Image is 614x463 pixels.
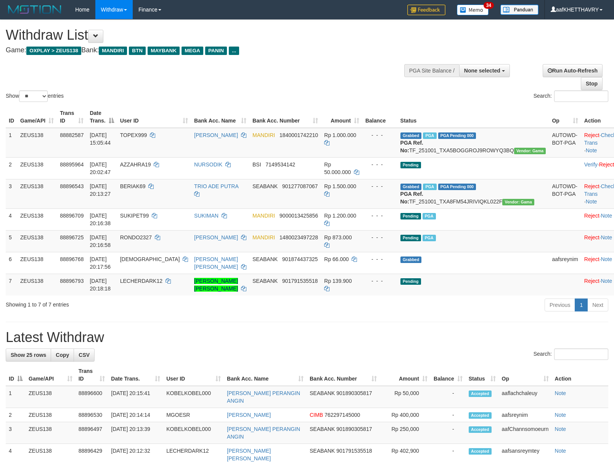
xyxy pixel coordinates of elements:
[310,390,335,396] span: SEABANK
[74,348,95,361] a: CSV
[117,106,191,128] th: User ID: activate to sort column ascending
[307,364,380,386] th: Bank Acc. Number: activate to sort column ascending
[457,5,489,15] img: Button%20Memo.svg
[601,213,612,219] a: Note
[6,408,26,422] td: 2
[60,278,84,284] span: 88896793
[400,162,421,168] span: Pending
[400,140,423,153] b: PGA Ref. No:
[163,408,224,422] td: MGOESR
[17,179,57,208] td: ZEUS138
[407,5,445,15] img: Feedback.jpg
[194,213,219,219] a: SUKIMAN
[120,183,146,189] span: BERIAK69
[194,278,238,292] a: [PERSON_NAME] [PERSON_NAME]
[380,364,431,386] th: Amount: activate to sort column ascending
[6,422,26,444] td: 3
[19,90,48,102] select: Showentries
[90,256,111,270] span: [DATE] 20:17:56
[60,132,84,138] span: 88882587
[584,278,600,284] a: Reject
[397,128,549,158] td: TF_251001_TXA5BOGGROJ9ROWYQ3BQ
[252,183,278,189] span: SEABANK
[584,256,600,262] a: Reject
[400,278,421,285] span: Pending
[60,256,84,262] span: 88896768
[362,106,397,128] th: Balance
[120,278,162,284] span: LECHERDARK12
[90,213,111,226] span: [DATE] 20:16:38
[227,390,300,404] a: [PERSON_NAME] PERANGIN ANGIN
[400,235,421,241] span: Pending
[431,422,466,444] td: -
[365,277,394,285] div: - - -
[423,132,436,139] span: Marked by aafnoeunsreypich
[17,128,57,158] td: ZEUS138
[26,408,76,422] td: ZEUS138
[552,364,608,386] th: Action
[90,161,111,175] span: [DATE] 20:02:47
[584,161,598,168] a: Verify
[108,422,163,444] td: [DATE] 20:13:39
[6,4,64,15] img: MOTION_logo.png
[6,27,402,43] h1: Withdraw List
[484,2,494,9] span: 34
[148,47,180,55] span: MAYBANK
[380,408,431,422] td: Rp 400,000
[76,364,108,386] th: Trans ID: activate to sort column ascending
[310,426,335,432] span: SEABANK
[17,157,57,179] td: ZEUS138
[469,390,492,397] span: Accepted
[324,161,351,175] span: Rp 50.000.000
[205,47,227,55] span: PANIN
[191,106,249,128] th: Bank Acc. Name: activate to sort column ascending
[464,68,500,74] span: None selected
[336,426,372,432] span: Copy 901890305817 to clipboard
[249,106,321,128] th: Bank Acc. Number: activate to sort column ascending
[336,390,372,396] span: Copy 901890305817 to clipboard
[60,213,84,219] span: 88896709
[6,179,17,208] td: 3
[120,132,147,138] span: TOPEX999
[554,90,608,102] input: Search:
[554,348,608,360] input: Search:
[584,183,600,189] a: Reject
[252,132,275,138] span: MANDIRI
[400,257,422,263] span: Grabbed
[227,426,300,440] a: [PERSON_NAME] PERANGIN ANGIN
[120,161,151,168] span: AZZAHRA19
[76,422,108,444] td: 88896497
[581,77,603,90] a: Stop
[6,157,17,179] td: 2
[26,422,76,444] td: ZEUS138
[380,422,431,444] td: Rp 250,000
[6,348,51,361] a: Show 25 rows
[17,208,57,230] td: ZEUS138
[90,234,111,248] span: [DATE] 20:16:58
[555,426,566,432] a: Note
[431,408,466,422] td: -
[324,278,352,284] span: Rp 139.900
[586,147,597,153] a: Note
[400,213,421,219] span: Pending
[227,412,271,418] a: [PERSON_NAME]
[6,330,608,345] h1: Latest Withdraw
[584,132,600,138] a: Reject
[310,412,323,418] span: CIMB
[17,252,57,274] td: ZEUS138
[120,234,152,240] span: RONDO2327
[51,348,74,361] a: Copy
[252,213,275,219] span: MANDIRI
[423,184,436,190] span: Marked by aafanarl
[6,128,17,158] td: 1
[17,106,57,128] th: Game/API: activate to sort column ascending
[365,161,394,168] div: - - -
[224,364,307,386] th: Bank Acc. Name: activate to sort column ascending
[397,179,549,208] td: TF_251001_TXA8FM54JRIVIQKL022F
[282,278,318,284] span: Copy 901791535518 to clipboard
[321,106,362,128] th: Amount: activate to sort column ascending
[6,298,250,308] div: Showing 1 to 7 of 7 entries
[227,448,271,461] a: [PERSON_NAME] [PERSON_NAME]
[587,298,608,311] a: Next
[229,47,239,55] span: ...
